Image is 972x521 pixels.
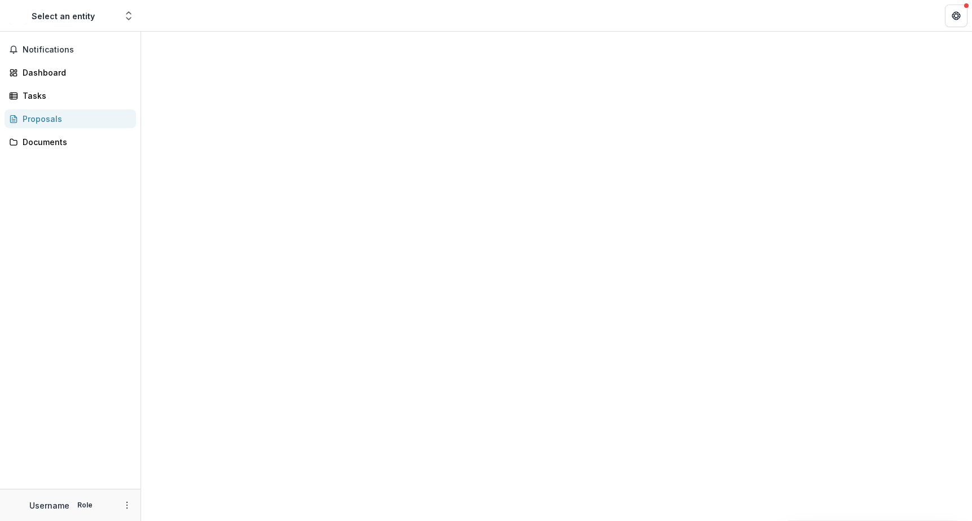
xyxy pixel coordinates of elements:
a: Tasks [5,86,136,105]
a: Dashboard [5,63,136,82]
p: Role [74,500,96,510]
button: More [120,498,134,512]
div: Proposals [23,113,127,125]
p: Username [29,500,69,511]
span: Notifications [23,45,132,55]
a: Documents [5,133,136,151]
div: Select an entity [32,10,95,22]
a: Proposals [5,110,136,128]
div: Dashboard [23,67,127,78]
button: Notifications [5,41,136,59]
div: Documents [23,136,127,148]
div: Tasks [23,90,127,102]
button: Get Help [945,5,967,27]
button: Open entity switcher [121,5,137,27]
